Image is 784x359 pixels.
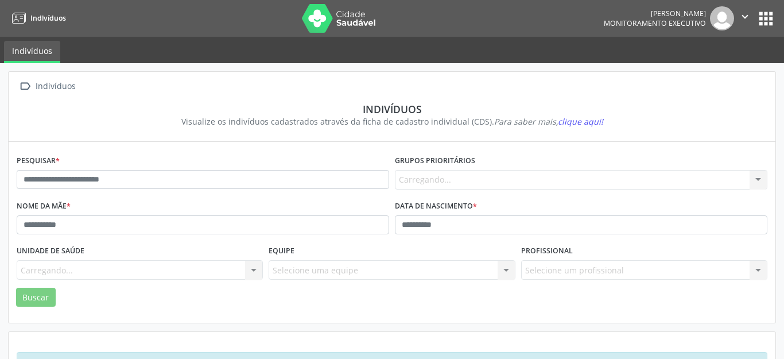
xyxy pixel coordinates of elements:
[17,198,71,215] label: Nome da mãe
[756,9,776,29] button: apps
[734,6,756,30] button: 
[33,78,77,95] div: Indivíduos
[17,78,33,95] i: 
[604,18,706,28] span: Monitoramento Executivo
[8,9,66,28] a: Indivíduos
[269,242,294,260] label: Equipe
[25,103,759,115] div: Indivíduos
[395,198,477,215] label: Data de nascimento
[4,41,60,63] a: Indivíduos
[30,13,66,23] span: Indivíduos
[521,242,573,260] label: Profissional
[739,10,751,23] i: 
[558,116,603,127] span: clique aqui!
[494,116,603,127] i: Para saber mais,
[710,6,734,30] img: img
[395,152,475,170] label: Grupos prioritários
[17,242,84,260] label: Unidade de saúde
[17,78,77,95] a:  Indivíduos
[25,115,759,128] div: Visualize os indivíduos cadastrados através da ficha de cadastro individual (CDS).
[17,152,60,170] label: Pesquisar
[604,9,706,18] div: [PERSON_NAME]
[16,288,56,307] button: Buscar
